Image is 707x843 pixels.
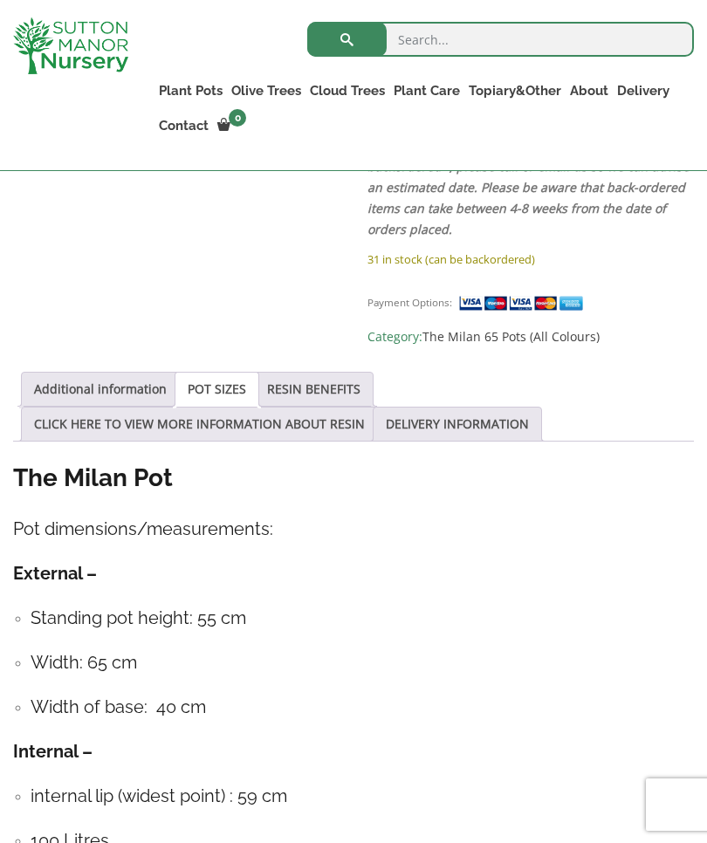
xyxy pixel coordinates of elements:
a: CLICK HERE TO VIEW MORE INFORMATION ABOUT RESIN [34,408,365,441]
span: Category: [367,326,694,347]
a: RESIN BENEFITS [267,373,360,406]
a: Additional information [34,373,167,406]
a: Cloud Trees [305,79,389,103]
strong: Internal – [13,741,93,762]
a: POT SIZES [188,373,246,406]
a: Olive Trees [227,79,305,103]
img: payment supported [458,294,589,312]
a: Topiary&Other [464,79,566,103]
a: About [566,79,613,103]
a: DELIVERY INFORMATION [386,408,529,441]
h4: Width of base: 40 cm [31,694,694,721]
a: 0 [213,113,251,138]
h4: internal lip (widest point) : 59 cm [31,783,694,810]
span: 0 [229,109,246,127]
strong: The Milan Pot [13,463,173,492]
a: Contact [154,113,213,138]
h4: Width: 65 cm [31,649,694,676]
img: logo [13,17,128,74]
h4: Standing pot height: 55 cm [31,605,694,632]
h4: Pot dimensions/measurements: [13,516,694,543]
p: 31 in stock (can be backordered) [367,249,694,270]
a: Plant Pots [154,79,227,103]
a: Delivery [613,79,674,103]
a: Plant Care [389,79,464,103]
small: Payment Options: [367,296,452,309]
input: Search... [307,22,694,57]
em: When stock shows “available on back-order or can be backordered” , please call or email us so we ... [367,137,690,237]
a: The Milan 65 Pots (All Colours) [422,328,600,345]
strong: External – [13,563,97,584]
